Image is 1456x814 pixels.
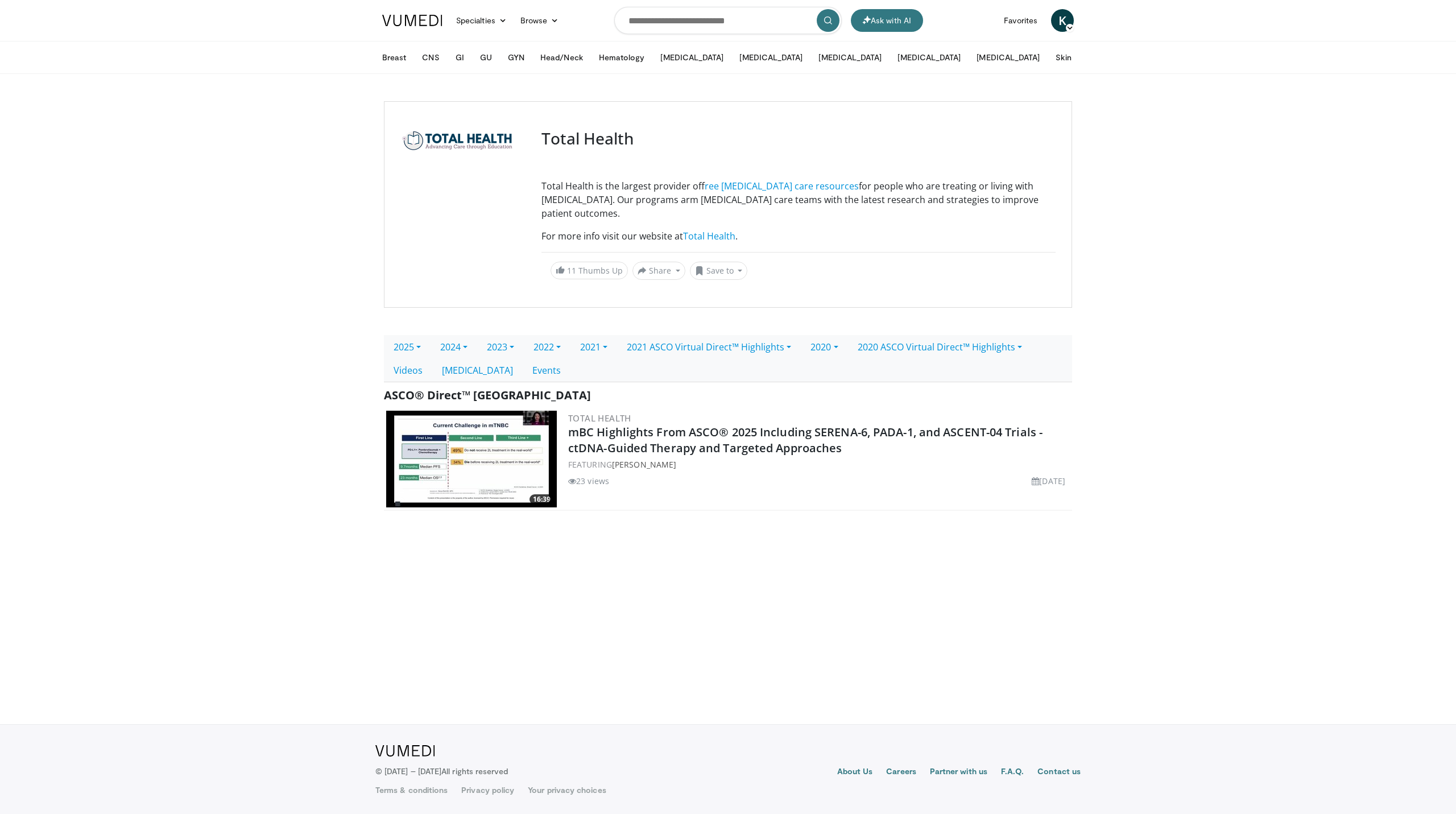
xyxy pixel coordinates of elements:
[733,46,809,69] button: [MEDICAL_DATA]
[461,784,514,796] a: Privacy policy
[568,412,631,424] a: Total Health
[886,766,916,779] a: Careers
[473,46,499,69] button: GU
[432,358,523,382] a: [MEDICAL_DATA]
[384,358,432,382] a: Videos
[617,335,801,359] a: 2021 ASCO Virtual Direct™ Highlights
[568,475,609,487] li: 23 views
[384,387,591,403] span: ASCO® Direct™ [GEOGRAPHIC_DATA]
[653,46,730,69] button: [MEDICAL_DATA]
[375,784,448,796] a: Terms & conditions
[837,766,873,779] a: About Us
[533,46,590,69] button: Head/Neck
[705,180,859,192] a: free [MEDICAL_DATA] care resources
[541,129,1056,148] h3: Total Health
[570,335,617,359] a: 2021
[1051,9,1074,32] a: K
[415,46,446,69] button: CNS
[530,494,554,505] span: 16:39
[375,46,413,69] button: Breast
[449,9,514,32] a: Specialties
[514,9,566,32] a: Browse
[382,15,442,26] img: VuMedi Logo
[541,229,1056,243] p: For more info visit our website at .
[431,335,477,359] a: 2024
[1037,766,1081,779] a: Contact us
[632,262,685,280] button: Share
[568,458,1070,470] div: FEATURING
[1001,766,1024,779] a: F.A.Q.
[567,265,576,276] span: 11
[551,262,628,279] a: 11 Thumbs Up
[477,335,524,359] a: 2023
[541,179,1056,220] p: Total Health is the largest provider of for people who are treating or living with [MEDICAL_DATA]...
[997,9,1044,32] a: Favorites
[970,46,1046,69] button: [MEDICAL_DATA]
[441,766,508,776] span: All rights reserved
[690,262,748,280] button: Save to
[386,411,557,507] img: b31bc406-8f2a-4621-b3fb-346fb8453fb8.300x170_q85_crop-smart_upscale.jpg
[592,46,652,69] button: Hematology
[386,411,557,507] a: 16:39
[501,46,531,69] button: GYN
[614,7,842,34] input: Search topics, interventions
[1049,46,1078,69] button: Skin
[891,46,967,69] button: [MEDICAL_DATA]
[848,335,1032,359] a: 2020 ASCO Virtual Direct™ Highlights
[375,766,508,777] p: © [DATE] – [DATE]
[801,335,847,359] a: 2020
[528,784,606,796] a: Your privacy choices
[683,230,735,242] a: Total Health
[375,745,435,757] img: VuMedi Logo
[851,9,923,32] button: Ask with AI
[612,459,676,470] a: [PERSON_NAME]
[568,424,1043,456] a: mBC Highlights From ASCO® 2025 Including SERENA-6, PADA-1, and ASCENT-04 Trials - ctDNA-Guided Th...
[524,335,570,359] a: 2022
[449,46,471,69] button: GI
[1032,475,1065,487] li: [DATE]
[523,358,570,382] a: Events
[384,335,431,359] a: 2025
[930,766,987,779] a: Partner with us
[812,46,888,69] button: [MEDICAL_DATA]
